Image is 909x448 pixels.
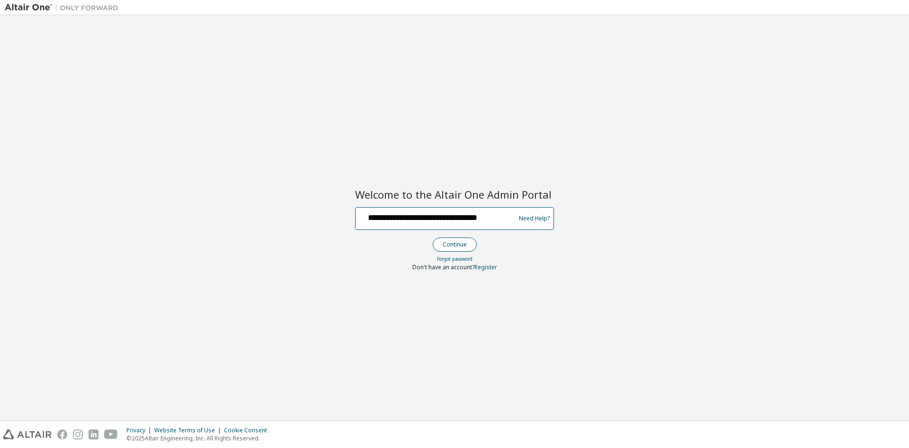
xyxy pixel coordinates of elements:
button: Continue [433,238,477,252]
span: Don't have an account? [412,263,474,271]
div: Website Terms of Use [154,427,224,434]
img: altair_logo.svg [3,430,52,439]
img: facebook.svg [57,430,67,439]
div: Cookie Consent [224,427,273,434]
p: © 2025 Altair Engineering, Inc. All Rights Reserved. [126,434,273,442]
a: Forgot password [437,256,472,262]
h2: Welcome to the Altair One Admin Portal [355,188,554,201]
img: linkedin.svg [89,430,98,439]
a: Register [474,263,497,271]
div: Privacy [126,427,154,434]
img: Altair One [5,3,123,12]
img: youtube.svg [104,430,118,439]
img: instagram.svg [73,430,83,439]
